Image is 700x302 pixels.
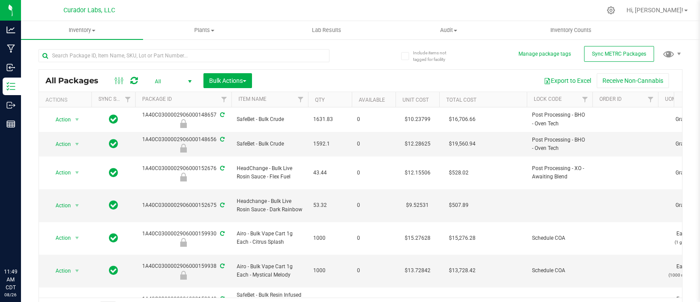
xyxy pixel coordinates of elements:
div: Manage settings [605,6,616,14]
span: Include items not tagged for facility [413,50,457,63]
td: $12.15506 [395,156,439,189]
td: $9.52531 [395,189,439,222]
span: In Sync [109,167,118,179]
span: select [72,167,83,179]
span: $528.02 [444,167,473,179]
span: In Sync [109,138,118,150]
span: In Sync [109,199,118,211]
inline-svg: Inventory [7,82,15,91]
span: All Packages [45,76,107,85]
span: Action [48,167,71,179]
span: $19,560.94 [444,138,480,150]
span: HeadChange - Bulk Live Rosin Sauce - Flex Fuel [237,164,303,181]
span: Sync from Compliance System [219,112,224,118]
div: 1A40C0300002906000148657 [134,111,233,128]
a: UOM [665,96,676,102]
span: select [72,114,83,126]
span: Inventory [21,26,143,34]
div: 1A40C0300002906000152676 [134,164,233,181]
span: Post Processing - BHO - Oven Tech [532,111,587,128]
span: $507.89 [444,199,473,212]
iframe: Resource center [9,232,35,258]
span: 43.44 [313,169,346,177]
td: $10.23799 [395,107,439,132]
a: Item Name [238,96,266,102]
span: Bulk Actions [209,77,246,84]
div: Actions [45,97,88,103]
span: In Sync [109,232,118,244]
div: 1A40C0300002906000159930 [134,230,233,247]
a: Filter [578,92,592,107]
a: Sync Status [98,96,132,102]
button: Bulk Actions [203,73,252,88]
a: Available [359,97,385,103]
span: Sync from Compliance System [219,263,224,269]
a: Audit [388,21,510,39]
span: 0 [357,140,390,148]
div: Post Processing - BHO - Oven Tech [134,119,233,128]
a: Unit Cost [402,97,429,103]
button: Export to Excel [538,73,597,88]
span: 0 [357,266,390,275]
span: Lab Results [300,26,353,34]
span: select [72,199,83,212]
span: Post Processing - XO - Awaiting Blend [532,164,587,181]
div: Post Processing - BHO - Oven Tech [134,144,233,153]
button: Manage package tags [518,50,571,58]
a: Lock Code [534,96,562,102]
td: $12.28625 [395,132,439,156]
span: 0 [357,201,390,210]
div: 1A40C0300002906000152675 [134,201,233,210]
a: Plants [143,21,265,39]
span: select [72,138,83,150]
span: Action [48,138,71,150]
span: Schedule COA [532,266,587,275]
span: In Sync [109,264,118,277]
span: Action [48,232,71,244]
span: 1592.1 [313,140,346,148]
span: Hi, [PERSON_NAME]! [626,7,683,14]
button: Receive Non-Cannabis [597,73,669,88]
a: Filter [294,92,308,107]
div: Schedule COA [134,271,233,280]
span: Inventory Counts [539,26,603,34]
span: Sync from Compliance System [219,165,224,171]
div: 1A40C0300002906000159938 [134,262,233,279]
span: SafeBet - Bulk Crude [237,115,303,124]
input: Search Package ID, Item Name, SKU, Lot or Part Number... [38,49,329,62]
span: Action [48,199,71,212]
div: Post Processing - XO - Awaiting Blend [134,173,233,181]
a: Filter [217,92,231,107]
a: Qty [315,97,325,103]
div: Schedule COA [134,238,233,247]
span: 0 [357,169,390,177]
inline-svg: Manufacturing [7,44,15,53]
span: In Sync [109,113,118,125]
span: 1631.83 [313,115,346,124]
span: $15,276.28 [444,232,480,245]
span: Post Processing - BHO - Oven Tech [532,136,587,153]
span: 0 [357,234,390,242]
span: Action [48,265,71,277]
inline-svg: Inbound [7,63,15,72]
inline-svg: Outbound [7,101,15,110]
span: Sync from Compliance System [219,231,224,237]
span: select [72,232,83,244]
span: Plants [143,26,265,34]
span: Airo - Bulk Vape Cart 1g Each - Citrus Splash [237,230,303,246]
div: 1A40C0300002906000148656 [134,135,233,153]
span: Sync from Compliance System [219,136,224,142]
a: Order Id [599,96,622,102]
a: Filter [644,92,658,107]
p: 11:49 AM CDT [4,268,17,291]
button: Sync METRC Packages [584,46,654,62]
a: Total Cost [446,97,476,103]
span: Schedule COA [532,234,587,242]
span: 1000 [313,266,346,275]
inline-svg: Analytics [7,25,15,34]
td: $15.27628 [395,222,439,255]
a: Package ID [142,96,172,102]
span: 0 [357,115,390,124]
td: $13.72842 [395,255,439,288]
span: Curador Labs, LLC [63,7,115,14]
